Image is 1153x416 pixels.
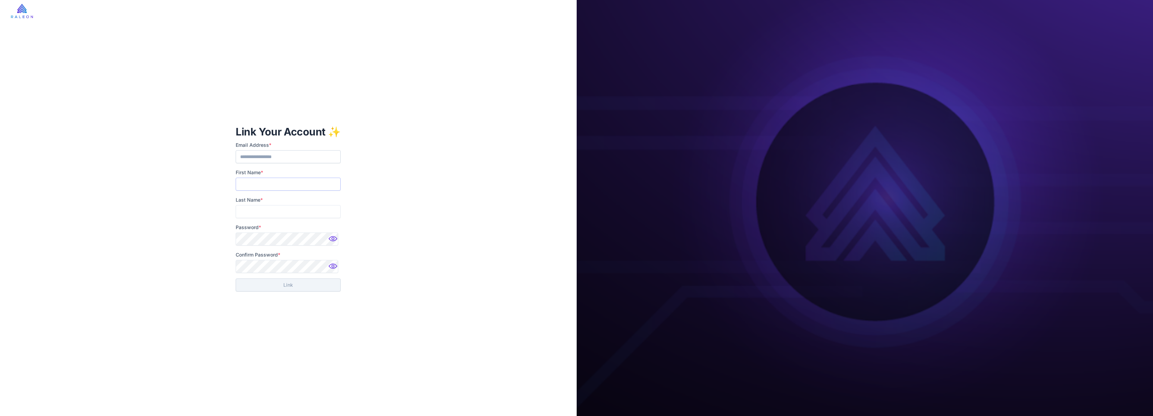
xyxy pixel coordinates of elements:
label: First Name [236,169,341,176]
img: raleon-logo-whitebg.9aac0268.jpg [11,4,33,18]
img: Password hidden [327,261,341,275]
label: Confirm Password [236,251,341,259]
img: Password hidden [327,234,341,248]
label: Password [236,224,341,231]
label: Last Name [236,196,341,204]
label: Email Address [236,141,341,149]
button: Link [236,278,341,292]
h1: Link Your Account ✨ [236,125,341,139]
